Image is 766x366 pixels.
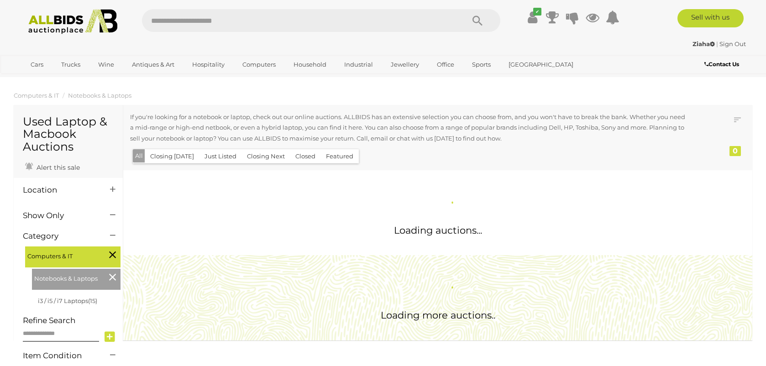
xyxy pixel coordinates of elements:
[38,297,97,304] a: i3 / i5 / i7 Laptops(15)
[130,112,694,146] div: If you're looking for a notebook or laptop, check out our online auctions. ALLBIDS has an extensi...
[503,57,579,72] a: [GEOGRAPHIC_DATA]
[34,271,103,284] span: Notebooks & Laptops
[23,115,114,153] h1: Used Laptop & Macbook Auctions
[290,149,321,163] button: Closed
[236,57,282,72] a: Computers
[92,57,120,72] a: Wine
[23,316,121,325] h4: Refine Search
[704,59,741,69] a: Contact Us
[693,40,715,47] strong: Ziaha
[88,297,97,304] span: (15)
[23,211,96,220] h4: Show Only
[288,57,332,72] a: Household
[23,160,82,173] a: Alert this sale
[34,163,80,172] span: Alert this sale
[466,57,497,72] a: Sports
[55,57,86,72] a: Trucks
[23,232,96,241] h4: Category
[199,149,242,163] button: Just Listed
[27,249,96,261] span: Computers & IT
[381,309,495,321] span: Loading more auctions..
[385,57,425,72] a: Jewellery
[126,57,180,72] a: Antiques & Art
[704,61,739,68] b: Contact Us
[431,57,460,72] a: Office
[729,146,741,156] div: 0
[719,40,746,47] a: Sign Out
[693,40,716,47] a: Ziaha
[394,225,482,236] span: Loading auctions...
[25,57,49,72] a: Cars
[23,9,122,34] img: Allbids.com.au
[23,186,96,194] h4: Location
[23,351,96,360] h4: Item Condition
[455,9,500,32] button: Search
[186,57,231,72] a: Hospitality
[14,92,59,99] a: Computers & IT
[677,9,744,27] a: Sell with us
[716,40,718,47] span: |
[338,57,379,72] a: Industrial
[68,92,131,99] a: Notebooks & Laptops
[241,149,290,163] button: Closing Next
[533,8,541,16] i: ✔
[525,9,539,26] a: ✔
[133,149,145,162] button: All
[145,149,199,163] button: Closing [DATE]
[320,149,359,163] button: Featured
